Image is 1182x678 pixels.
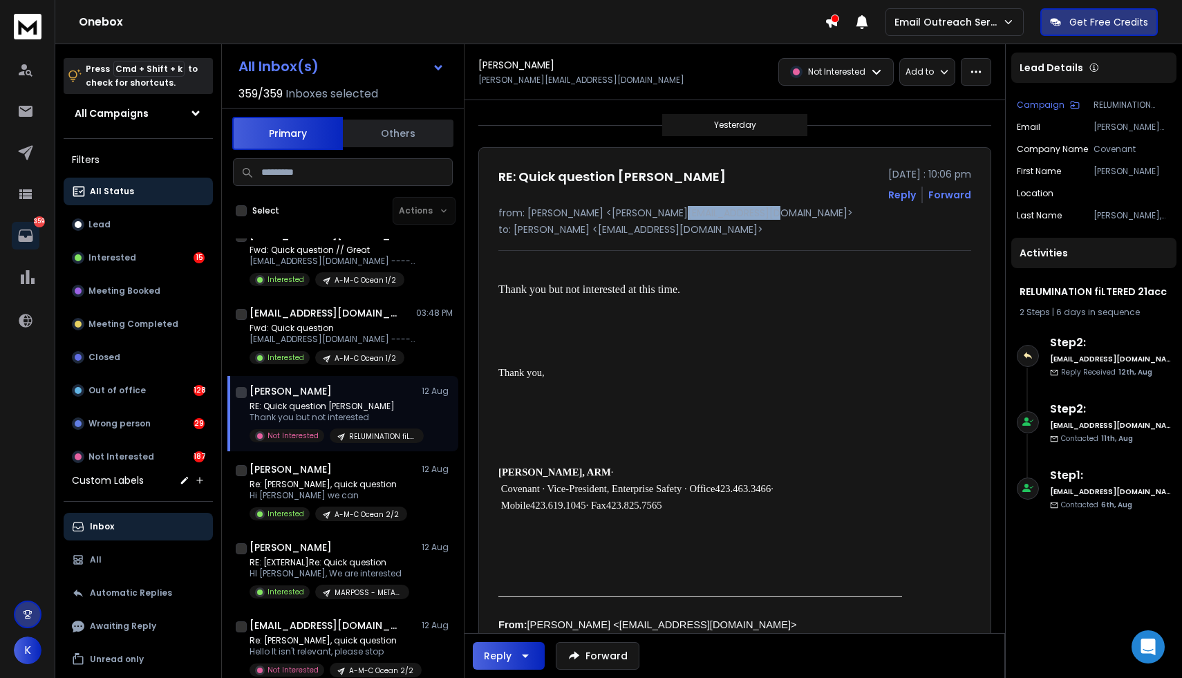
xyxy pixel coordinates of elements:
h1: RELUMINATION fiLTERED 21acc [1020,285,1168,299]
p: Closed [88,352,120,363]
h6: Step 1 : [1050,467,1171,484]
h1: [PERSON_NAME] [250,540,332,554]
button: All Campaigns [64,100,213,127]
p: Lead Details [1020,61,1083,75]
p: Not Interested [268,431,319,441]
h1: [PERSON_NAME] [250,462,332,476]
p: First Name [1017,166,1061,177]
p: Contacted [1061,433,1133,444]
p: Lead [88,219,111,230]
span: 6th, Aug [1101,500,1132,510]
h1: [PERSON_NAME] [478,58,554,72]
p: 12 Aug [422,464,453,475]
p: Interested [268,274,304,285]
button: Forward [556,642,639,670]
p: Email Outreach Service [894,15,1002,29]
button: Out of office128 [64,377,213,404]
p: to: [PERSON_NAME] <[EMAIL_ADDRESS][DOMAIN_NAME]> [498,223,971,236]
h3: Filters [64,150,213,169]
p: [DATE] : 10:06 pm [888,167,971,181]
p: All [90,554,102,565]
p: Last Name [1017,210,1062,221]
h1: [EMAIL_ADDRESS][DOMAIN_NAME] [250,619,402,632]
button: Not Interested187 [64,443,213,471]
p: location [1017,188,1053,199]
span: From: [498,619,527,630]
p: Interested [268,509,304,519]
div: Activities [1011,238,1176,268]
span: 6 days in sequence [1056,306,1140,318]
p: A-M-C Ocean 1/2 [335,275,396,285]
p: Unread only [90,654,144,665]
p: RELUMINATION fiLTERED 21acc [1094,100,1171,111]
h1: All Campaigns [75,106,149,120]
a: 359 [12,222,39,249]
p: RELUMINATION fiLTERED 21acc [349,431,415,442]
button: Awaiting Reply [64,612,213,640]
button: Unread only [64,646,213,673]
button: Reply [473,642,545,670]
p: Contacted [1061,500,1132,510]
p: [PERSON_NAME] [1094,166,1171,177]
button: Primary [232,117,343,150]
p: Yesterday [714,120,756,131]
span: 423.463.3466 [715,483,771,494]
p: Automatic Replies [90,587,172,599]
p: Hello It isn't relevant, please stop [250,646,415,657]
h6: [EMAIL_ADDRESS][DOMAIN_NAME] [1050,354,1171,364]
span: 11th, Aug [1101,433,1133,444]
span: 12th, Aug [1118,367,1152,377]
p: Campaign [1017,100,1064,111]
h1: Onebox [79,14,825,30]
p: from: [PERSON_NAME] <[PERSON_NAME][EMAIL_ADDRESS][DOMAIN_NAME]> [498,206,971,220]
p: [EMAIL_ADDRESS][DOMAIN_NAME] ---------- Forwarded message --------- From: [PERSON_NAME]-NPS [250,256,415,267]
p: Not Interested [268,665,319,675]
div: Reply [484,649,512,663]
p: All Status [90,186,134,197]
p: Meeting Completed [88,319,178,330]
button: Automatic Replies [64,579,213,607]
span: · Fax [586,500,606,511]
p: A-M-C Ocean 2/2 [335,509,399,520]
button: Reply [888,188,916,202]
span: 2 Steps [1020,306,1050,318]
div: | [1020,307,1168,318]
div: Open Intercom Messenger [1132,630,1165,663]
p: Interested [88,252,136,263]
p: Out of office [88,385,146,396]
button: K [14,637,41,664]
h6: [EMAIL_ADDRESS][DOMAIN_NAME] [1050,420,1171,431]
p: Get Free Credits [1069,15,1148,29]
button: Wrong person29 [64,410,213,437]
button: Lead [64,211,213,238]
button: Meeting Completed [64,310,213,338]
p: Thank you but not interested [250,412,415,423]
span: 423.825.7565 [606,500,662,511]
p: Hi [PERSON_NAME] we can [250,490,407,501]
button: Campaign [1017,100,1080,111]
h6: [EMAIL_ADDRESS][DOMAIN_NAME] [1050,487,1171,497]
p: [PERSON_NAME][EMAIL_ADDRESS][DOMAIN_NAME] [478,75,684,86]
p: Awaiting Reply [90,621,156,632]
button: All Status [64,178,213,205]
p: Inbox [90,521,114,532]
p: [EMAIL_ADDRESS][DOMAIN_NAME] ---------- Forwarded message --------- From: saurabh [250,334,415,345]
p: [PERSON_NAME], ARM [1094,210,1171,221]
p: 359 [34,216,45,227]
p: Press to check for shortcuts. [86,62,198,90]
button: Meeting Booked [64,277,213,305]
p: Not Interested [808,66,865,77]
p: HI [PERSON_NAME], We are interested [250,568,409,579]
h3: Custom Labels [72,473,144,487]
div: Forward [928,188,971,202]
p: Not Interested [88,451,154,462]
span: 423.619.1045 [530,500,586,511]
h1: RE: Quick question [PERSON_NAME] [498,167,726,187]
button: Others [343,118,453,149]
img: logo [14,14,41,39]
div: 15 [194,252,205,263]
button: Interested15 [64,244,213,272]
p: Company Name [1017,144,1088,155]
p: Email [1017,122,1040,133]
